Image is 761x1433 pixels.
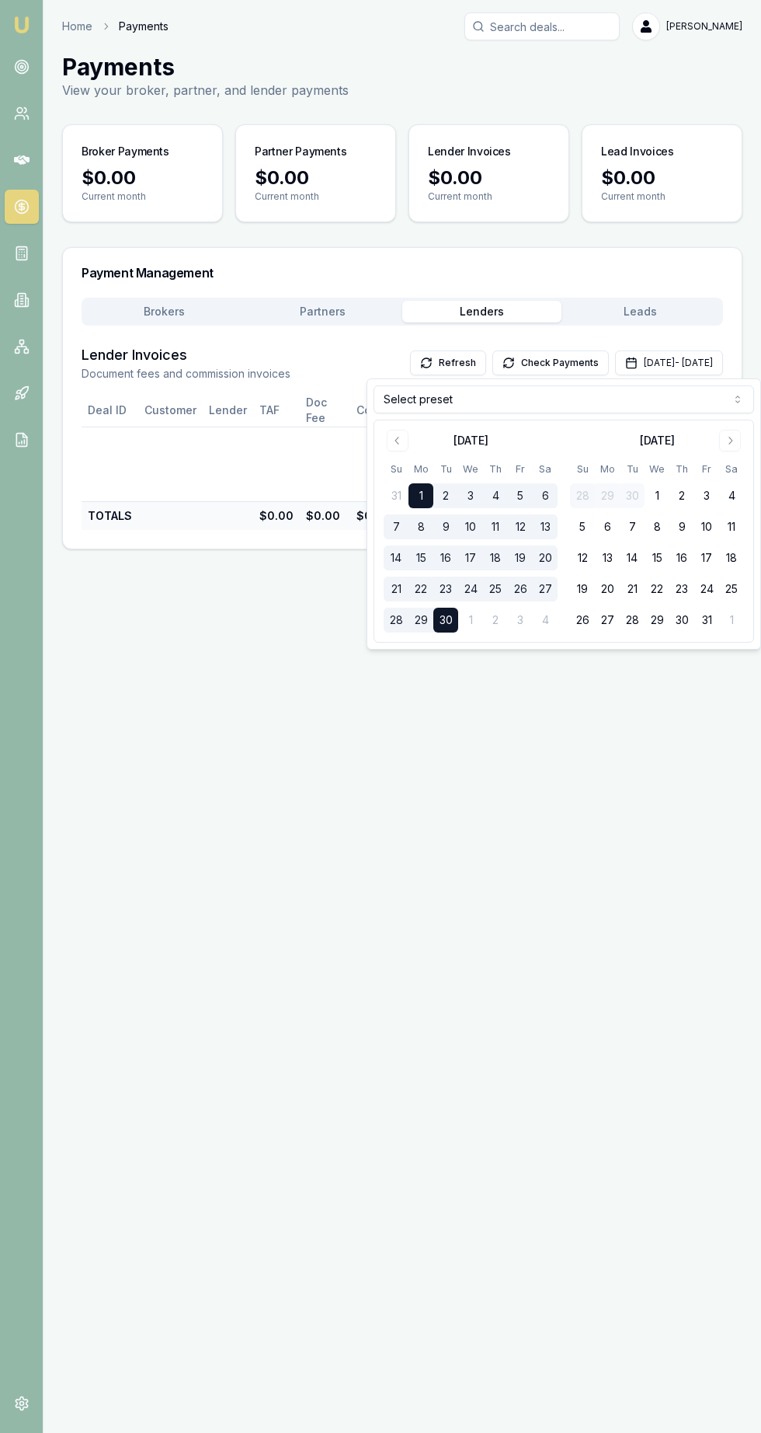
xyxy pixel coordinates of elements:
th: Friday [508,461,533,477]
button: 22 [408,577,433,601]
button: 1 [408,483,433,508]
div: $0.00 [601,166,723,190]
button: 5 [570,514,595,539]
button: 24 [458,577,483,601]
th: Monday [408,461,433,477]
button: 29 [595,483,620,508]
button: 16 [433,546,458,570]
button: 4 [533,608,558,633]
button: 25 [719,577,744,601]
button: 18 [483,546,508,570]
p: Current month [255,190,377,203]
p: View your broker, partner, and lender payments [62,81,349,99]
button: 14 [620,546,645,570]
button: 25 [483,577,508,601]
th: Monday [595,461,620,477]
button: 3 [694,483,719,508]
button: 17 [458,546,483,570]
button: 27 [595,608,620,633]
button: Check Payments [492,350,609,375]
button: 19 [570,577,595,601]
img: emu-icon-u.png [12,16,31,34]
button: 7 [620,514,645,539]
th: Lender [203,394,253,427]
button: 24 [694,577,719,601]
button: 4 [483,483,508,508]
button: Go to next month [719,430,741,452]
th: Saturday [719,461,744,477]
button: 31 [384,483,408,508]
div: $0.00 [356,508,422,524]
div: $0.00 [428,166,550,190]
button: 10 [694,514,719,539]
span: [PERSON_NAME] [666,20,742,33]
button: [DATE]- [DATE] [615,350,723,375]
button: 11 [483,514,508,539]
button: 30 [433,608,458,633]
button: 1 [458,608,483,633]
button: 6 [595,514,620,539]
p: Current month [601,190,723,203]
button: 26 [508,577,533,601]
button: 7 [384,514,408,539]
button: 3 [458,483,483,508]
button: 8 [645,514,669,539]
h1: Payments [62,53,349,81]
button: 21 [620,577,645,601]
button: 2 [433,483,458,508]
h3: Lender Invoices [82,344,290,366]
button: 8 [408,514,433,539]
button: 22 [645,577,669,601]
button: 31 [694,608,719,633]
button: 12 [570,546,595,570]
button: 12 [508,514,533,539]
button: 18 [719,546,744,570]
div: $0.00 [306,508,344,524]
button: 14 [384,546,408,570]
div: TOTALS [88,508,132,524]
th: Customer [138,394,203,427]
div: $0.00 [259,508,294,524]
h3: Lead Invoices [601,144,673,159]
th: Sunday [384,461,408,477]
button: 9 [433,514,458,539]
button: 23 [669,577,694,601]
button: 13 [533,514,558,539]
nav: breadcrumb [62,19,169,34]
button: Lenders [402,301,561,323]
button: 29 [645,608,669,633]
h3: Payment Management [82,267,723,279]
th: TAF [253,394,300,427]
button: 9 [669,514,694,539]
th: Sunday [570,461,595,477]
button: 2 [483,608,508,633]
button: 21 [384,577,408,601]
button: 19 [508,546,533,570]
button: 6 [533,483,558,508]
button: 1 [719,608,744,633]
div: $0.00 [82,166,203,190]
button: 11 [719,514,744,539]
button: 13 [595,546,620,570]
button: Refresh [410,350,486,375]
button: 28 [620,608,645,633]
div: [DATE] [640,433,675,448]
button: 2 [669,483,694,508]
button: 20 [595,577,620,601]
button: 26 [570,608,595,633]
button: 10 [458,514,483,539]
th: Tuesday [620,461,645,477]
div: $0.00 [255,166,377,190]
button: 27 [533,577,558,601]
button: 4 [719,483,744,508]
input: Search deals [464,12,620,40]
button: 3 [508,608,533,633]
th: Tuesday [433,461,458,477]
button: 28 [570,483,595,508]
button: 28 [384,608,408,633]
button: 17 [694,546,719,570]
h3: Lender Invoices [428,144,511,159]
button: Partners [244,301,403,323]
th: Doc Fee [300,394,350,427]
button: 30 [669,608,694,633]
